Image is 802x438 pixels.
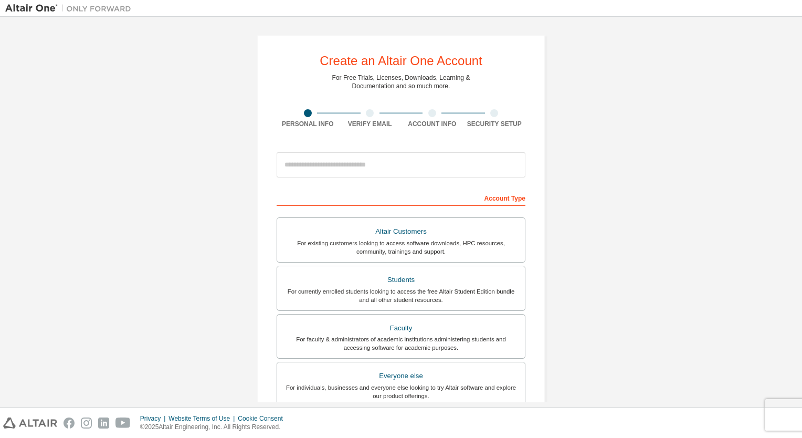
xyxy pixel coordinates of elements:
[140,414,168,423] div: Privacy
[283,287,519,304] div: For currently enrolled students looking to access the free Altair Student Edition bundle and all ...
[332,74,470,90] div: For Free Trials, Licenses, Downloads, Learning & Documentation and so much more.
[283,273,519,287] div: Students
[98,418,109,429] img: linkedin.svg
[320,55,482,67] div: Create an Altair One Account
[5,3,136,14] img: Altair One
[140,423,289,432] p: © 2025 Altair Engineering, Inc. All Rights Reserved.
[401,120,463,128] div: Account Info
[283,239,519,256] div: For existing customers looking to access software downloads, HPC resources, community, trainings ...
[339,120,402,128] div: Verify Email
[277,120,339,128] div: Personal Info
[283,383,519,400] div: For individuals, businesses and everyone else looking to try Altair software and explore our prod...
[283,321,519,336] div: Faculty
[283,224,519,239] div: Altair Customers
[168,414,238,423] div: Website Terms of Use
[283,335,519,352] div: For faculty & administrators of academic institutions administering students and accessing softwa...
[64,418,75,429] img: facebook.svg
[81,418,92,429] img: instagram.svg
[238,414,289,423] div: Cookie Consent
[463,120,526,128] div: Security Setup
[115,418,131,429] img: youtube.svg
[283,369,519,383] div: Everyone else
[277,189,525,206] div: Account Type
[3,418,57,429] img: altair_logo.svg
